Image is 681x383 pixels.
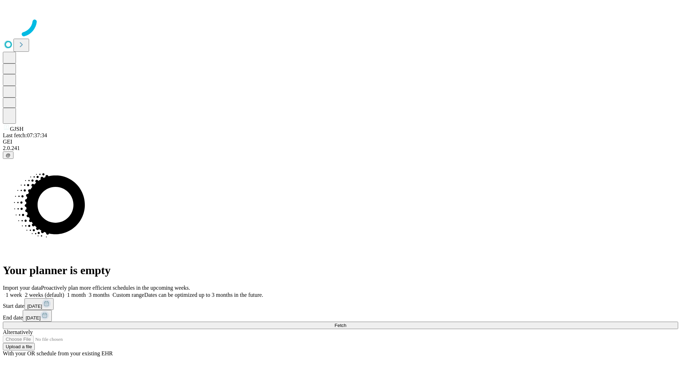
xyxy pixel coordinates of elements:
[6,292,22,298] span: 1 week
[3,139,678,145] div: GEI
[3,132,47,138] span: Last fetch: 07:37:34
[24,298,54,310] button: [DATE]
[6,152,11,158] span: @
[26,315,40,321] span: [DATE]
[41,285,190,291] span: Proactively plan more efficient schedules in the upcoming weeks.
[27,304,42,309] span: [DATE]
[3,151,13,159] button: @
[3,343,35,350] button: Upload a file
[67,292,86,298] span: 1 month
[3,322,678,329] button: Fetch
[3,264,678,277] h1: Your planner is empty
[3,329,33,335] span: Alternatively
[3,145,678,151] div: 2.0.241
[112,292,144,298] span: Custom range
[89,292,110,298] span: 3 months
[144,292,263,298] span: Dates can be optimized up to 3 months in the future.
[25,292,64,298] span: 2 weeks (default)
[3,285,41,291] span: Import your data
[3,350,113,356] span: With your OR schedule from your existing EHR
[10,126,23,132] span: GJSH
[23,310,52,322] button: [DATE]
[3,310,678,322] div: End date
[334,323,346,328] span: Fetch
[3,298,678,310] div: Start date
